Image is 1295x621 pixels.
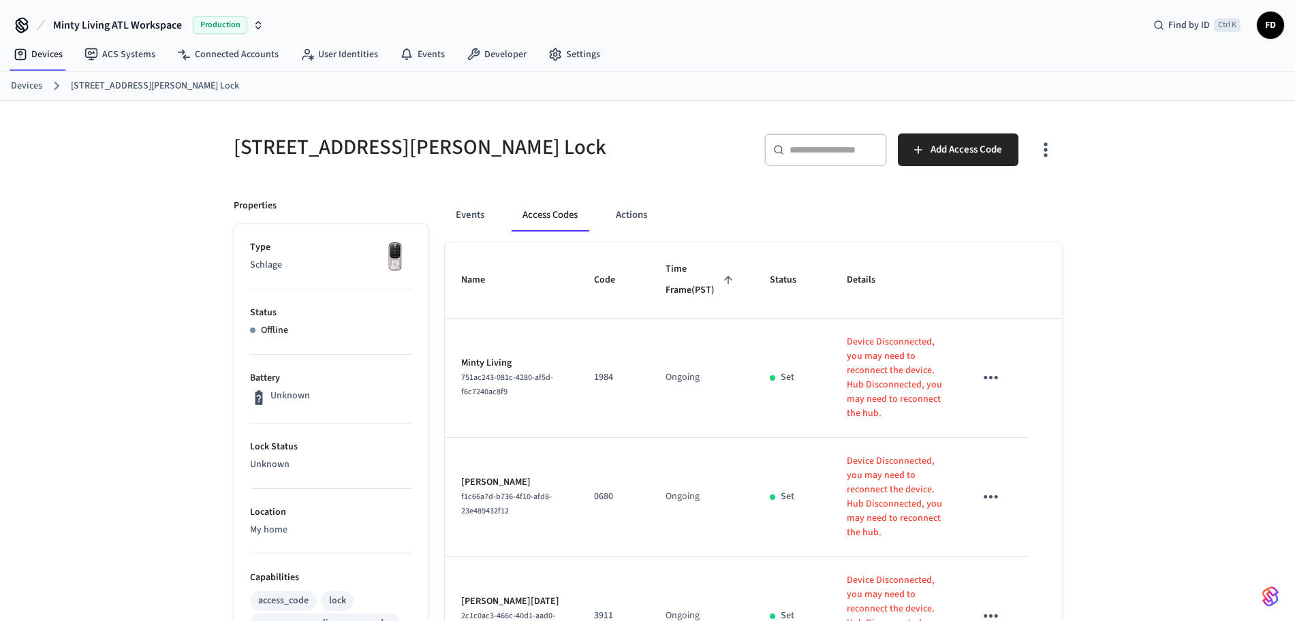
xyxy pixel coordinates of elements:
[270,389,310,403] p: Unknown
[250,505,412,520] p: Location
[1262,586,1279,607] img: SeamLogoGradient.69752ec5.svg
[11,79,42,93] a: Devices
[74,42,166,67] a: ACS Systems
[931,141,1002,159] span: Add Access Code
[261,323,288,338] p: Offline
[847,497,942,540] p: Hub Disconnected, you may need to reconnect the hub.
[71,79,239,93] a: [STREET_ADDRESS][PERSON_NAME] Lock
[847,454,942,497] p: Device Disconnected, you may need to reconnect the device.
[512,199,589,232] button: Access Codes
[461,356,562,370] p: Minty Living
[781,490,794,504] p: Set
[378,240,412,274] img: Yale Assure Touchscreen Wifi Smart Lock, Satin Nickel, Front
[649,438,753,557] td: Ongoing
[250,306,412,320] p: Status
[389,42,456,67] a: Events
[234,133,640,161] h5: [STREET_ADDRESS][PERSON_NAME] Lock
[1142,13,1251,37] div: Find by IDCtrl K
[234,199,277,213] p: Properties
[250,458,412,472] p: Unknown
[193,16,247,34] span: Production
[53,17,182,33] span: Minty Living ATL Workspace
[329,594,346,608] div: lock
[594,490,633,504] p: 0680
[250,371,412,385] p: Battery
[250,523,412,537] p: My home
[781,370,794,385] p: Set
[290,42,389,67] a: User Identities
[649,319,753,438] td: Ongoing
[461,491,552,517] span: f1c66a7d-b736-4f10-afd8-23e489432f12
[461,594,562,609] p: [PERSON_NAME][DATE]
[898,133,1018,166] button: Add Access Code
[1168,18,1210,32] span: Find by ID
[250,258,412,272] p: Schlage
[445,199,1062,232] div: ant example
[594,270,633,291] span: Code
[594,370,633,385] p: 1984
[456,42,537,67] a: Developer
[1257,12,1284,39] button: FD
[445,199,495,232] button: Events
[250,240,412,255] p: Type
[847,378,942,421] p: Hub Disconnected, you may need to reconnect the hub.
[166,42,290,67] a: Connected Accounts
[461,372,553,398] span: 751ac243-081c-4280-af5d-f6c7240ac8f9
[847,335,942,378] p: Device Disconnected, you may need to reconnect the device.
[847,270,893,291] span: Details
[3,42,74,67] a: Devices
[250,440,412,454] p: Lock Status
[770,270,814,291] span: Status
[847,573,942,616] p: Device Disconnected, you may need to reconnect the device.
[537,42,611,67] a: Settings
[666,259,737,302] span: Time Frame(PST)
[1258,13,1283,37] span: FD
[461,475,562,490] p: [PERSON_NAME]
[1214,18,1241,32] span: Ctrl K
[250,571,412,585] p: Capabilities
[258,594,309,608] div: access_code
[605,199,658,232] button: Actions
[461,270,503,291] span: Name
